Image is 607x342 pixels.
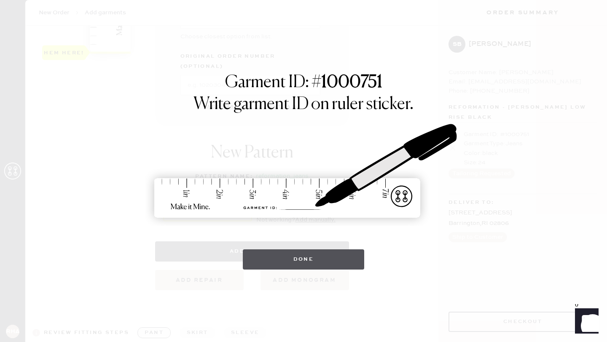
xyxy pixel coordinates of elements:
[193,94,414,115] h1: Write garment ID on ruler sticker.
[567,304,603,340] iframe: Front Chat
[243,249,365,270] button: Done
[225,72,382,94] h1: Garment ID: #
[145,102,462,241] img: ruler-sticker-sharpie.svg
[321,74,382,91] strong: 1000751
